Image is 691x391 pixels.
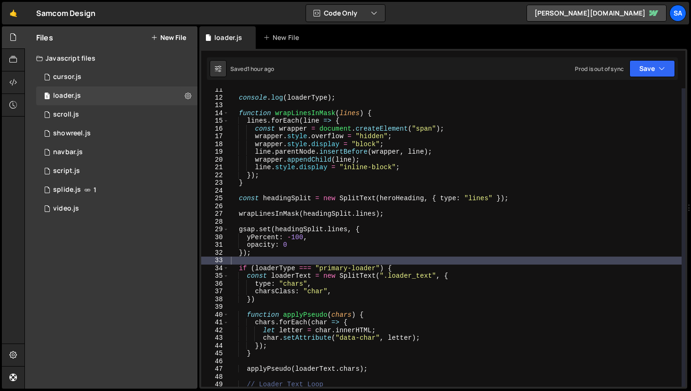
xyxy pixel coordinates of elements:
[36,124,197,143] div: 14806/45858.js
[53,167,80,175] div: script.js
[214,33,242,42] div: loader.js
[151,34,186,41] button: New File
[201,319,229,327] div: 41
[53,92,81,100] div: loader.js
[53,148,83,156] div: navbar.js
[53,186,81,194] div: splide.js
[201,358,229,366] div: 46
[36,105,197,124] div: 14806/45661.js
[201,249,229,257] div: 32
[201,226,229,234] div: 29
[201,156,229,164] div: 20
[53,129,91,138] div: showreel.js
[230,65,274,73] div: Saved
[201,327,229,335] div: 42
[2,2,25,24] a: 🤙
[53,110,79,119] div: scroll.js
[201,350,229,358] div: 45
[201,141,229,149] div: 18
[201,265,229,273] div: 34
[201,311,229,319] div: 40
[36,180,197,199] div: 14806/45266.js
[36,86,197,105] div: 14806/45839.js
[201,234,229,242] div: 30
[201,148,229,156] div: 19
[306,5,385,22] button: Code Only
[201,280,229,288] div: 36
[36,68,197,86] div: 14806/45454.js
[201,172,229,180] div: 22
[201,187,229,195] div: 24
[201,164,229,172] div: 21
[36,32,53,43] h2: Files
[629,60,675,77] button: Save
[201,334,229,342] div: 43
[36,8,95,19] div: Samcom Design
[669,5,686,22] a: SA
[201,210,229,218] div: 27
[201,381,229,389] div: 49
[201,373,229,381] div: 48
[201,288,229,296] div: 37
[25,49,197,68] div: Javascript files
[201,365,229,373] div: 47
[575,65,624,73] div: Prod is out of sync
[201,109,229,117] div: 14
[201,241,229,249] div: 31
[201,203,229,211] div: 26
[36,162,197,180] div: 14806/38397.js
[201,272,229,280] div: 35
[94,186,96,194] span: 1
[36,199,197,218] div: 14806/45268.js
[201,117,229,125] div: 15
[53,73,81,81] div: cursor.js
[44,93,50,101] span: 1
[53,204,79,213] div: video.js
[201,303,229,311] div: 39
[201,257,229,265] div: 33
[201,195,229,203] div: 25
[201,133,229,141] div: 17
[201,296,229,304] div: 38
[201,218,229,226] div: 28
[247,65,275,73] div: 1 hour ago
[201,94,229,102] div: 12
[201,125,229,133] div: 16
[201,179,229,187] div: 23
[263,33,303,42] div: New File
[201,102,229,109] div: 13
[201,342,229,350] div: 44
[526,5,667,22] a: [PERSON_NAME][DOMAIN_NAME]
[36,143,197,162] div: 14806/45291.js
[201,86,229,94] div: 11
